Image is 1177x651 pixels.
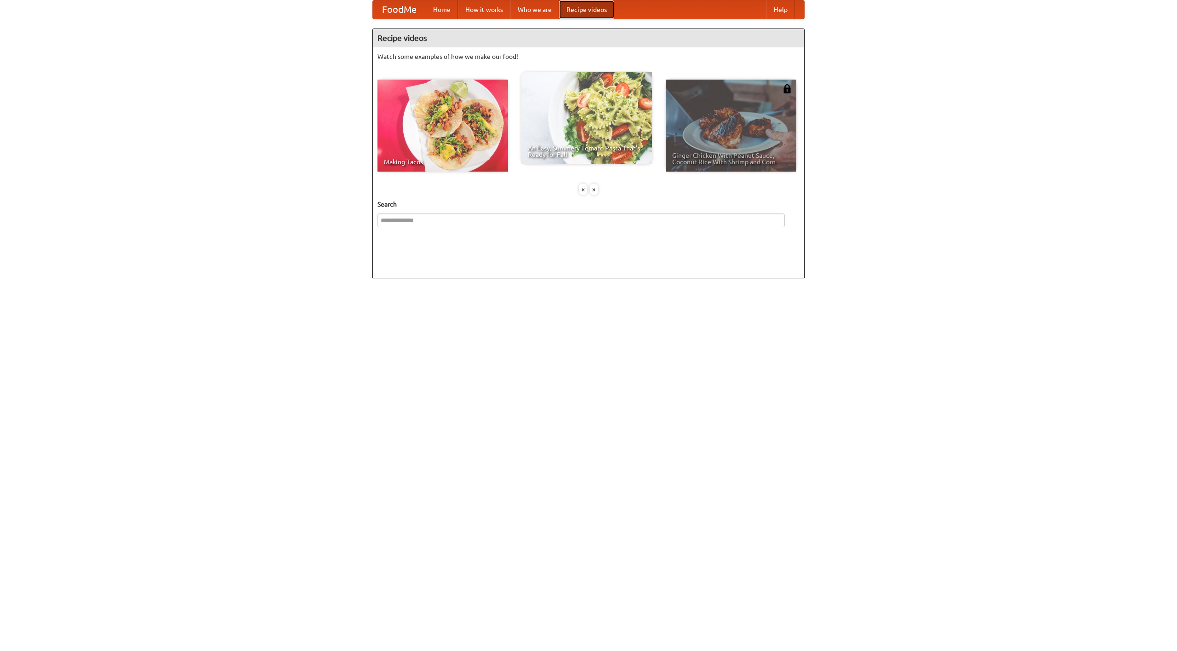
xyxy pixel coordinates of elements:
a: Making Tacos [377,80,508,172]
span: Making Tacos [384,159,502,165]
p: Watch some examples of how we make our food! [377,52,800,61]
h5: Search [377,200,800,209]
a: FoodMe [373,0,426,19]
img: 483408.png [783,84,792,93]
a: Recipe videos [559,0,614,19]
div: » [590,184,598,195]
a: How it works [458,0,510,19]
div: « [579,184,587,195]
a: An Easy, Summery Tomato Pasta That's Ready for Fall [521,72,652,164]
a: Help [766,0,795,19]
a: Who we are [510,0,559,19]
h4: Recipe videos [373,29,804,47]
a: Home [426,0,458,19]
span: An Easy, Summery Tomato Pasta That's Ready for Fall [528,145,646,158]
